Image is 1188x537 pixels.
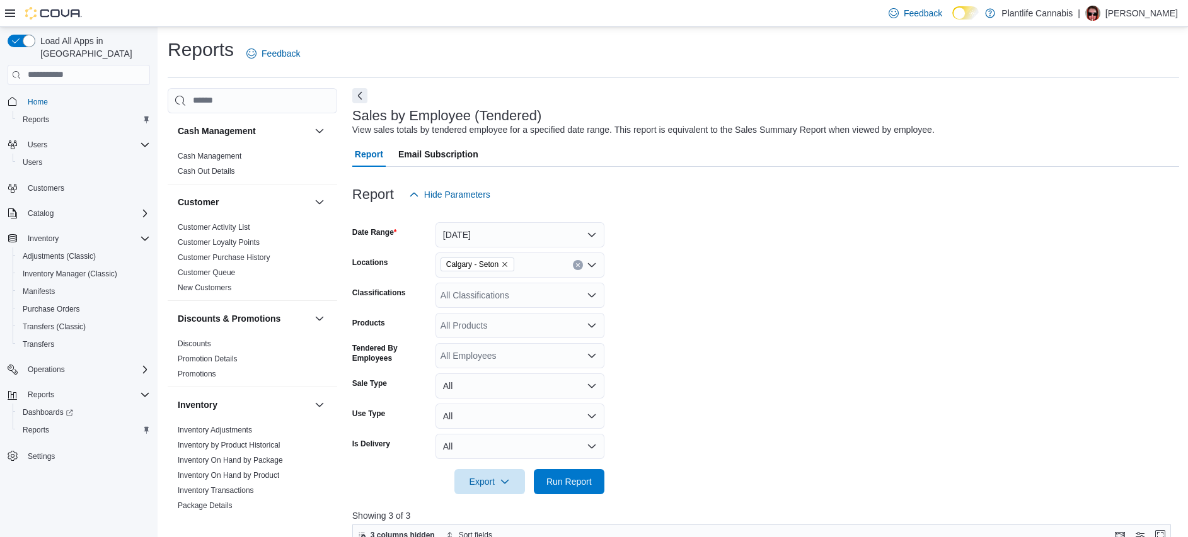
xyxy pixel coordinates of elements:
span: Inventory Manager (Classic) [23,269,117,279]
span: New Customers [178,283,231,293]
span: Home [28,97,48,107]
span: Reports [18,422,150,438]
span: Discounts [178,339,211,349]
a: Customer Activity List [178,223,250,232]
button: Export [454,469,525,494]
span: Operations [23,362,150,377]
div: Customer [168,220,337,300]
span: Cash Out Details [178,166,235,176]
label: Classifications [352,288,406,298]
span: Users [28,140,47,150]
a: Reports [18,112,54,127]
span: Purchase Orders [23,304,80,314]
span: Purchase Orders [18,302,150,317]
a: Manifests [18,284,60,299]
button: Cash Management [178,125,309,137]
label: Use Type [352,409,385,419]
button: Reports [13,111,155,128]
span: Package Details [178,500,233,511]
span: Settings [23,448,150,463]
span: Transfers [18,337,150,352]
span: Customer Activity List [178,222,250,232]
button: Catalog [3,205,155,222]
span: Reports [28,390,54,400]
button: Settings [3,446,155,465]
button: All [435,373,604,399]
span: Dashboards [18,405,150,420]
span: Manifests [18,284,150,299]
button: Transfers (Classic) [13,318,155,336]
span: Users [18,155,150,170]
span: Users [23,137,150,152]
span: Inventory by Product Historical [178,440,280,450]
button: Discounts & Promotions [312,311,327,326]
span: Package History [178,516,233,526]
a: Cash Out Details [178,167,235,176]
h3: Inventory [178,399,217,411]
button: Transfers [13,336,155,353]
span: Customer Loyalty Points [178,237,260,247]
span: Reports [18,112,150,127]
button: Cash Management [312,123,327,138]
button: Reports [23,387,59,402]
div: Sasha Iemelianenko [1085,6,1100,21]
button: Discounts & Promotions [178,312,309,325]
span: Promotions [178,369,216,379]
span: Inventory Transactions [178,485,254,495]
button: Users [3,136,155,154]
button: Users [13,154,155,171]
span: Manifests [23,286,55,297]
h3: Cash Management [178,125,256,137]
label: Sale Type [352,378,387,388]
a: Reports [18,422,54,438]
span: Transfers (Classic) [23,322,86,332]
button: Purchase Orders [13,300,155,318]
a: Inventory On Hand by Package [178,456,283,465]
a: Dashboards [13,404,155,421]
span: Catalog [28,208,54,218]
button: Inventory [178,399,309,411]
button: Adjustments (Classic) [13,247,155,265]
a: Inventory by Product Historical [178,441,280,449]
img: Cova [25,7,82,20]
span: Report [355,142,383,167]
span: Transfers (Classic) [18,319,150,334]
button: Inventory [23,231,64,246]
p: Showing 3 of 3 [352,509,1179,522]
span: Promotion Details [178,354,238,364]
a: Home [23,94,53,110]
span: Inventory On Hand by Product [178,470,279,480]
span: Export [462,469,517,494]
button: Catalog [23,206,59,221]
a: Transfers [18,337,59,352]
span: Reports [23,115,49,125]
span: Customers [28,183,64,193]
label: Date Range [352,227,397,237]
span: Home [23,94,150,110]
button: Open list of options [587,351,597,361]
span: Transfers [23,339,54,349]
button: Manifests [13,283,155,300]
a: New Customers [178,283,231,292]
h3: Sales by Employee (Tendered) [352,108,542,123]
span: Customers [23,180,150,196]
nav: Complex example [8,88,150,498]
span: Cash Management [178,151,241,161]
a: Customers [23,181,69,196]
h3: Customer [178,196,219,208]
a: Transfers (Classic) [18,319,91,334]
span: Email Subscription [398,142,478,167]
a: Feedback [884,1,947,26]
button: Hide Parameters [404,182,495,207]
button: Next [352,88,367,103]
span: Load All Apps in [GEOGRAPHIC_DATA] [35,35,150,60]
a: Cash Management [178,152,241,161]
label: Products [352,318,385,328]
a: Users [18,155,47,170]
a: Discounts [178,339,211,348]
span: Customer Purchase History [178,252,270,263]
label: Is Delivery [352,439,390,449]
button: Reports [3,386,155,404]
button: Run Report [534,469,604,494]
